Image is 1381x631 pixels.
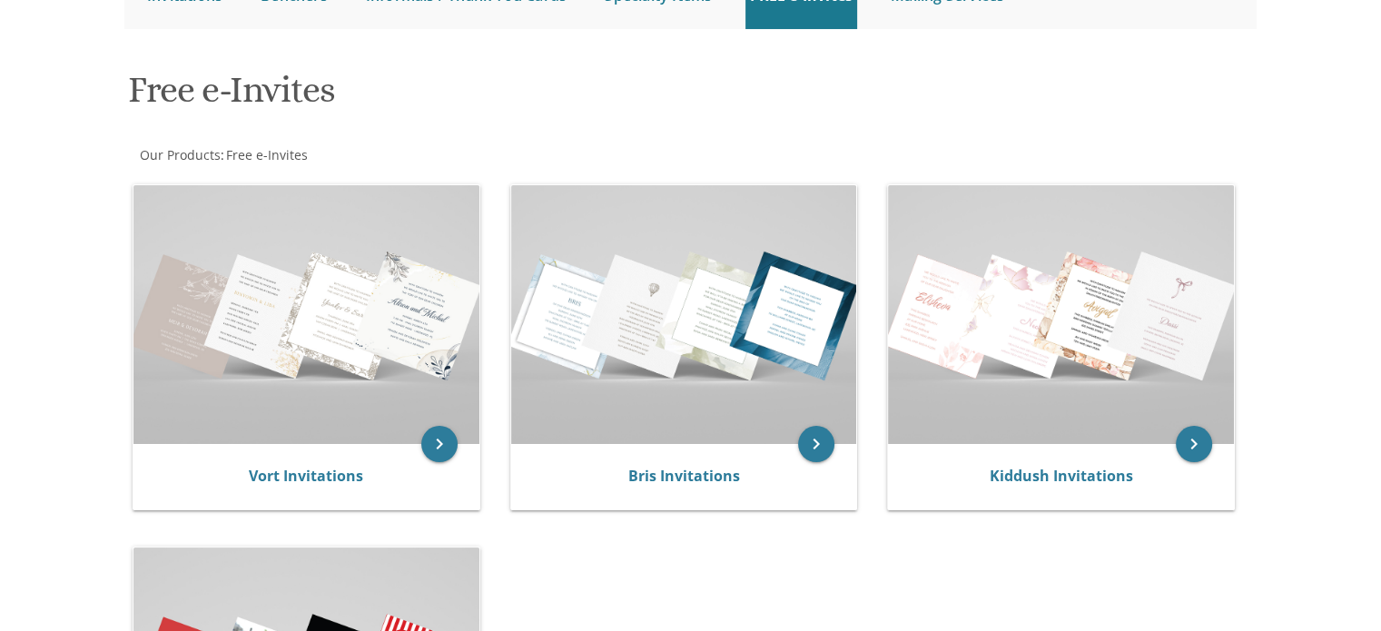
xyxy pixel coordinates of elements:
[627,466,739,486] a: Bris Invitations
[888,185,1234,444] img: Kiddush Invitations
[138,146,221,163] a: Our Products
[133,185,479,444] img: Vort Invitations
[226,146,308,163] span: Free e-Invites
[224,146,308,163] a: Free e-Invites
[1305,558,1363,613] iframe: chat widget
[249,466,363,486] a: Vort Invitations
[124,146,691,164] div: :
[511,185,857,444] img: Bris Invitations
[421,426,458,462] a: keyboard_arrow_right
[798,426,834,462] a: keyboard_arrow_right
[990,466,1133,486] a: Kiddush Invitations
[1176,426,1212,462] a: keyboard_arrow_right
[128,70,869,123] h1: Free e-Invites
